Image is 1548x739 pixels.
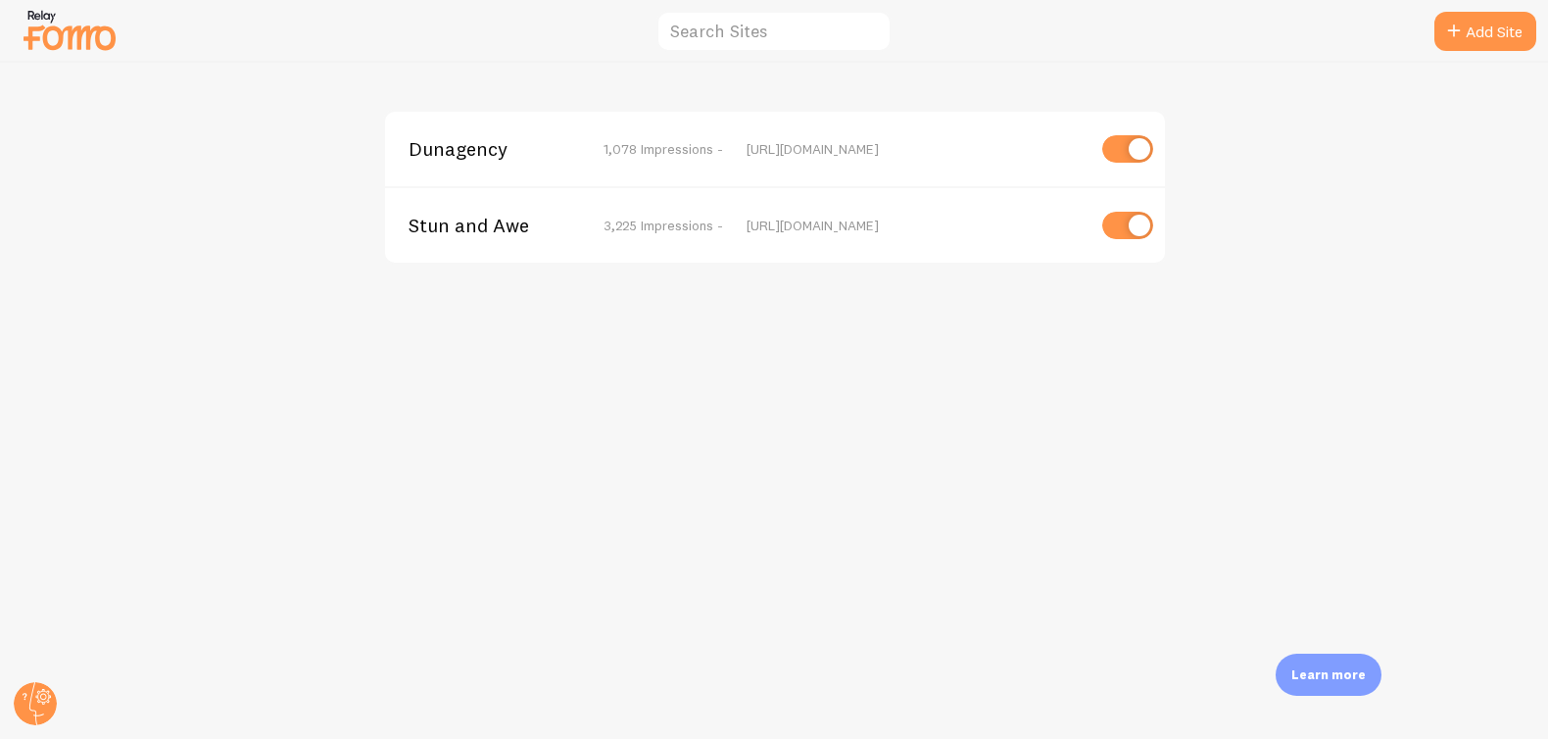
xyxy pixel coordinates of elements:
[747,217,1085,234] div: [URL][DOMAIN_NAME]
[21,5,119,55] img: fomo-relay-logo-orange.svg
[1276,654,1381,696] div: Learn more
[747,140,1085,158] div: [URL][DOMAIN_NAME]
[1291,665,1366,684] p: Learn more
[604,140,723,158] span: 1,078 Impressions -
[604,217,723,234] span: 3,225 Impressions -
[409,140,566,158] span: Dunagency
[409,217,566,234] span: Stun and Awe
